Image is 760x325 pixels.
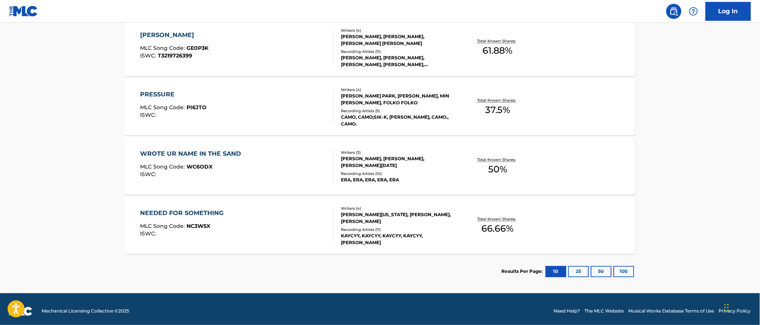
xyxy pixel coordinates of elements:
[669,7,678,16] img: search
[140,111,158,118] span: ISWC :
[719,308,751,315] a: Privacy Policy
[187,104,207,111] span: PI6JTO
[125,79,635,135] a: PRESSUREMLC Song Code:PI6JTOISWC:Writers (4)[PERSON_NAME] PARK, [PERSON_NAME], MIN [PERSON_NAME],...
[341,155,455,169] div: [PERSON_NAME], [PERSON_NAME], [PERSON_NAME][DATE]
[140,209,227,218] div: NEEDED FOR SOMETHING
[341,33,455,47] div: [PERSON_NAME], [PERSON_NAME], [PERSON_NAME] [PERSON_NAME]
[341,108,455,114] div: Recording Artists ( 5 )
[341,176,455,183] div: ERA, ERA, ERA, ERA, ERA
[341,150,455,155] div: Writers ( 3 )
[591,266,612,277] button: 50
[341,87,455,93] div: Writers ( 4 )
[483,44,513,57] span: 61.88 %
[502,268,545,275] p: Results Per Page:
[666,4,681,19] a: Public Search
[478,216,518,222] p: Total Known Shares:
[614,266,634,277] button: 100
[341,171,455,176] div: Recording Artists ( 10 )
[546,266,566,277] button: 10
[140,90,207,99] div: PRESSURE
[341,114,455,127] div: CAMO, CAMO;SIK-K, [PERSON_NAME], CAMO., CAMO.
[478,38,518,44] p: Total Known Shares:
[125,19,635,76] a: [PERSON_NAME]MLC Song Code:GE0P3KISWC:T3219726399Writers (4)[PERSON_NAME], [PERSON_NAME], [PERSON...
[140,149,245,158] div: WROTE UR NAME IN THE SAND
[187,163,213,170] span: WC6ODX
[341,211,455,225] div: [PERSON_NAME][US_STATE], [PERSON_NAME], [PERSON_NAME]
[706,2,751,21] a: Log In
[341,93,455,106] div: [PERSON_NAME] PARK, [PERSON_NAME], MIN [PERSON_NAME], FOLKO FOLKO
[187,45,208,51] span: GE0P3K
[554,308,580,315] a: Need Help?
[482,222,514,235] span: 66.66 %
[341,54,455,68] div: [PERSON_NAME], [PERSON_NAME], [PERSON_NAME], [PERSON_NAME], [PERSON_NAME]
[478,157,518,162] p: Total Known Shares:
[140,163,187,170] span: MLC Song Code :
[9,6,38,17] img: MLC Logo
[341,227,455,232] div: Recording Artists ( 11 )
[125,138,635,195] a: WROTE UR NAME IN THE SANDMLC Song Code:WC6ODXISWC:Writers (3)[PERSON_NAME], [PERSON_NAME], [PERSO...
[485,103,510,117] span: 37.5 %
[140,45,187,51] span: MLC Song Code :
[42,308,129,315] span: Mechanical Licensing Collective © 2025
[488,162,507,176] span: 50 %
[686,4,701,19] div: Help
[140,171,158,178] span: ISWC :
[341,232,455,246] div: KAYCYY, KAYCYY, KAYCYY, KAYCYY, [PERSON_NAME]
[140,52,158,59] span: ISWC :
[140,104,187,111] span: MLC Song Code :
[140,31,208,40] div: [PERSON_NAME]
[585,308,624,315] a: The MLC Website
[341,206,455,211] div: Writers ( 4 )
[568,266,589,277] button: 25
[140,230,158,237] span: ISWC :
[125,197,635,254] a: NEEDED FOR SOMETHINGMLC Song Code:NC3W5XISWC:Writers (4)[PERSON_NAME][US_STATE], [PERSON_NAME], [...
[629,308,714,315] a: Musical Works Database Terms of Use
[722,289,760,325] iframe: Chat Widget
[158,52,192,59] span: T3219726399
[187,223,210,229] span: NC3W5X
[689,7,698,16] img: help
[341,49,455,54] div: Recording Artists ( 11 )
[478,97,518,103] p: Total Known Shares:
[140,223,187,229] span: MLC Song Code :
[725,296,729,319] div: Drag
[341,28,455,33] div: Writers ( 4 )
